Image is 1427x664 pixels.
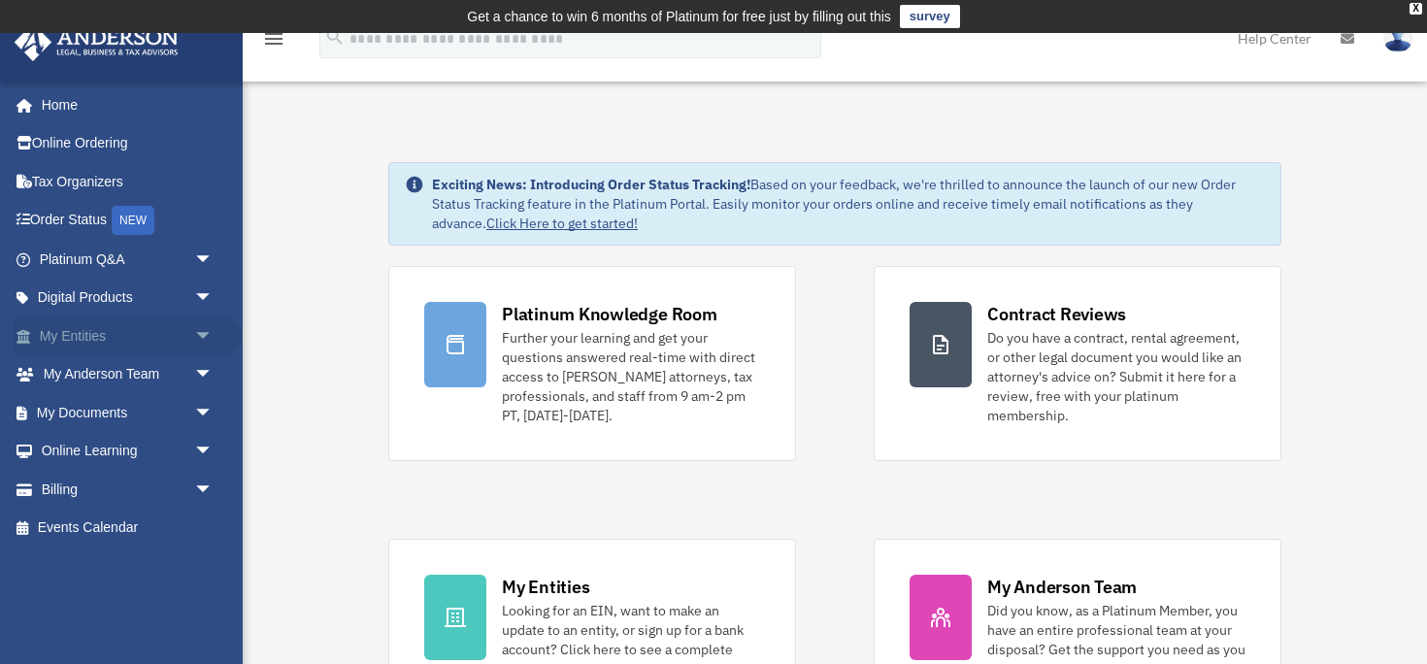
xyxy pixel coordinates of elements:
[1383,24,1412,52] img: User Pic
[262,27,285,50] i: menu
[194,393,233,433] span: arrow_drop_down
[14,240,243,279] a: Platinum Q&Aarrow_drop_down
[502,328,760,425] div: Further your learning and get your questions answered real-time with direct access to [PERSON_NAM...
[987,328,1245,425] div: Do you have a contract, rental agreement, or other legal document you would like an attorney's ad...
[324,26,346,48] i: search
[194,355,233,395] span: arrow_drop_down
[987,302,1126,326] div: Contract Reviews
[194,279,233,318] span: arrow_drop_down
[14,355,243,394] a: My Anderson Teamarrow_drop_down
[112,206,154,235] div: NEW
[194,316,233,356] span: arrow_drop_down
[14,432,243,471] a: Online Learningarrow_drop_down
[14,393,243,432] a: My Documentsarrow_drop_down
[486,215,638,232] a: Click Here to get started!
[194,470,233,510] span: arrow_drop_down
[14,201,243,241] a: Order StatusNEW
[14,162,243,201] a: Tax Organizers
[502,575,589,599] div: My Entities
[1410,3,1422,15] div: close
[9,23,184,61] img: Anderson Advisors Platinum Portal
[432,175,1265,233] div: Based on your feedback, we're thrilled to announce the launch of our new Order Status Tracking fe...
[194,240,233,280] span: arrow_drop_down
[874,266,1281,461] a: Contract Reviews Do you have a contract, rental agreement, or other legal document you would like...
[502,302,717,326] div: Platinum Knowledge Room
[262,34,285,50] a: menu
[14,279,243,317] a: Digital Productsarrow_drop_down
[14,470,243,509] a: Billingarrow_drop_down
[14,509,243,548] a: Events Calendar
[900,5,960,28] a: survey
[432,176,750,193] strong: Exciting News: Introducing Order Status Tracking!
[14,124,243,163] a: Online Ordering
[14,316,243,355] a: My Entitiesarrow_drop_down
[987,575,1137,599] div: My Anderson Team
[388,266,796,461] a: Platinum Knowledge Room Further your learning and get your questions answered real-time with dire...
[194,432,233,472] span: arrow_drop_down
[14,85,233,124] a: Home
[467,5,891,28] div: Get a chance to win 6 months of Platinum for free just by filling out this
